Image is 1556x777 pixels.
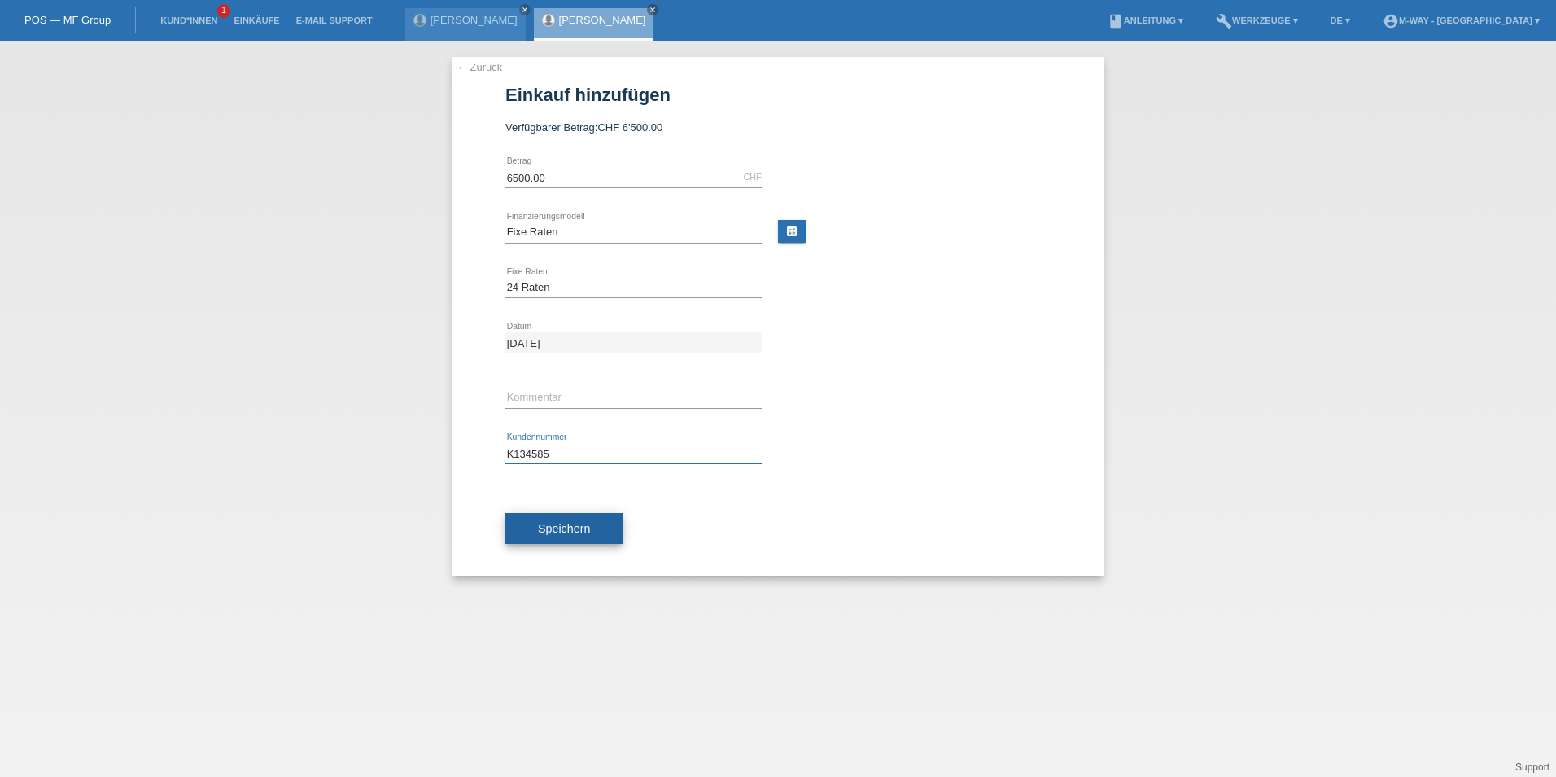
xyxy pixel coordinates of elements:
[559,14,646,26] a: [PERSON_NAME]
[785,225,798,238] i: calculate
[1383,13,1399,29] i: account_circle
[1099,15,1191,25] a: bookAnleitung ▾
[225,15,287,25] a: Einkäufe
[743,172,762,182] div: CHF
[649,6,657,14] i: close
[505,85,1051,105] h1: Einkauf hinzufügen
[1515,762,1549,773] a: Support
[1108,13,1124,29] i: book
[431,14,518,26] a: [PERSON_NAME]
[457,61,502,73] a: ← Zurück
[152,15,225,25] a: Kund*innen
[217,4,230,18] span: 1
[1216,13,1232,29] i: build
[1208,15,1306,25] a: buildWerkzeuge ▾
[538,522,590,535] span: Speichern
[1375,15,1548,25] a: account_circlem-way - [GEOGRAPHIC_DATA] ▾
[24,14,111,26] a: POS — MF Group
[778,220,806,243] a: calculate
[647,4,658,15] a: close
[519,4,531,15] a: close
[1322,15,1358,25] a: DE ▾
[288,15,381,25] a: E-Mail Support
[505,121,1051,134] div: Verfügbarer Betrag:
[505,513,623,544] button: Speichern
[521,6,529,14] i: close
[597,121,662,134] span: CHF 6'500.00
